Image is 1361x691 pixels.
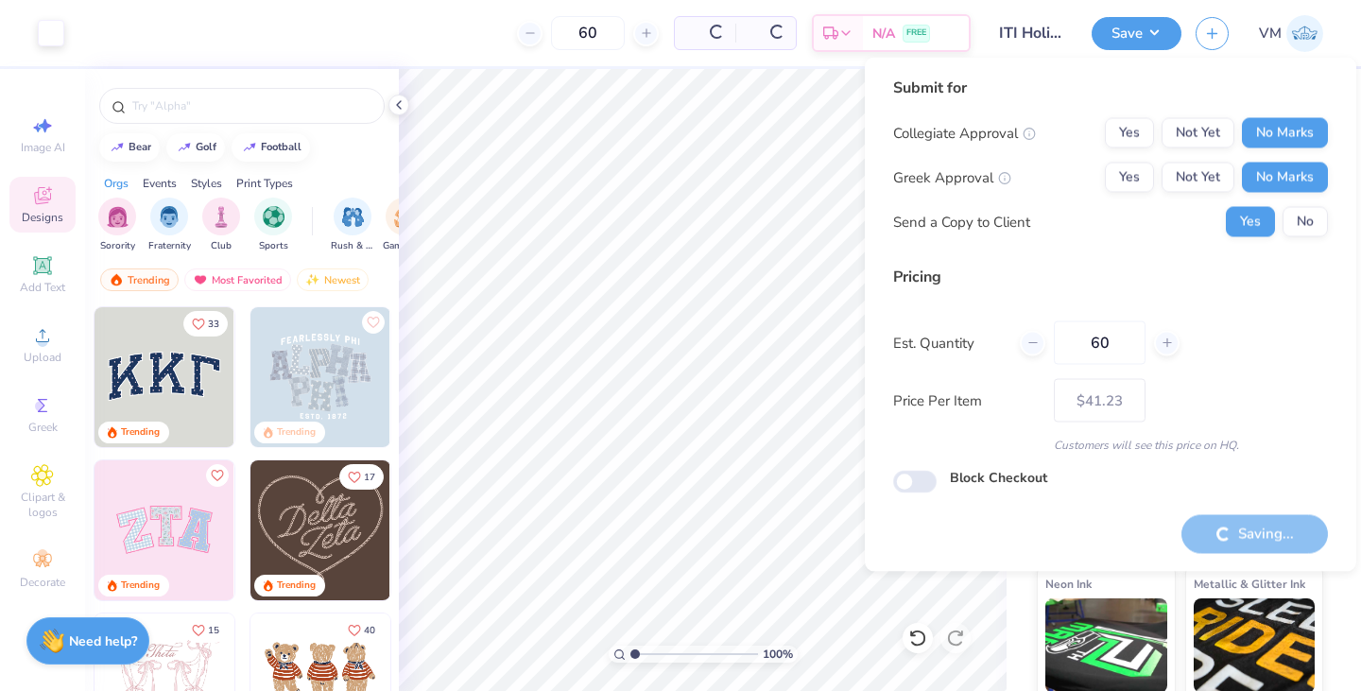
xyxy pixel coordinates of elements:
img: Sorority Image [107,206,129,228]
span: Greek [28,420,58,435]
span: Image AI [21,140,65,155]
span: VM [1259,23,1282,44]
img: trend_line.gif [177,142,192,153]
button: Not Yet [1162,118,1234,148]
img: Newest.gif [305,273,320,286]
button: Like [339,464,384,490]
span: Add Text [20,280,65,295]
button: Like [339,617,384,643]
img: 5a4b4175-9e88-49c8-8a23-26d96782ddc6 [250,307,390,447]
button: filter button [383,198,426,253]
img: a3f22b06-4ee5-423c-930f-667ff9442f68 [389,307,529,447]
div: filter for Game Day [383,198,426,253]
div: Trending [277,579,316,593]
button: Not Yet [1162,163,1234,193]
img: trend_line.gif [242,142,257,153]
span: N/A [872,24,895,43]
span: Sports [259,239,288,253]
button: filter button [254,198,292,253]
div: Greek Approval [893,166,1011,188]
button: No [1283,207,1328,237]
img: Club Image [211,206,232,228]
button: Yes [1105,163,1154,193]
div: Trending [277,425,316,440]
strong: Need help? [69,632,137,650]
div: Events [143,175,177,192]
div: filter for Sorority [98,198,136,253]
img: Viraj Middha [1286,15,1323,52]
img: trending.gif [109,273,124,286]
div: Send a Copy to Client [893,211,1030,233]
span: 15 [208,626,219,635]
img: Sports Image [263,206,284,228]
div: golf [196,142,216,152]
button: filter button [98,198,136,253]
button: filter button [202,198,240,253]
div: Customers will see this price on HQ. [893,437,1328,454]
label: Block Checkout [950,468,1047,488]
button: bear [99,133,160,162]
button: filter button [148,198,191,253]
button: Like [362,311,385,334]
span: Upload [24,350,61,365]
div: Submit for [893,77,1328,99]
div: filter for Sports [254,198,292,253]
button: Yes [1105,118,1154,148]
img: trend_line.gif [110,142,125,153]
span: Club [211,239,232,253]
button: football [232,133,310,162]
img: 3b9aba4f-e317-4aa7-a679-c95a879539bd [95,307,234,447]
div: bear [129,142,151,152]
span: 40 [364,626,375,635]
div: Trending [121,425,160,440]
label: Est. Quantity [893,332,1006,354]
span: Clipart & logos [9,490,76,520]
button: filter button [331,198,374,253]
span: Rush & Bid [331,239,374,253]
img: Fraternity Image [159,206,180,228]
span: 17 [364,473,375,482]
span: Fraternity [148,239,191,253]
img: 5ee11766-d822-42f5-ad4e-763472bf8dcf [233,460,373,600]
span: Game Day [383,239,426,253]
img: Game Day Image [394,206,416,228]
span: 100 % [763,646,793,663]
span: Designs [22,210,63,225]
button: golf [166,133,225,162]
span: Metallic & Glitter Ink [1194,574,1305,594]
div: Most Favorited [184,268,291,291]
span: Decorate [20,575,65,590]
input: Untitled Design [985,14,1077,52]
input: – – [551,16,625,50]
button: Like [206,464,229,487]
img: 9980f5e8-e6a1-4b4a-8839-2b0e9349023c [95,460,234,600]
button: Like [183,311,228,337]
input: – – [1054,321,1146,365]
button: No Marks [1242,163,1328,193]
span: 33 [208,320,219,329]
button: No Marks [1242,118,1328,148]
button: Yes [1226,207,1275,237]
div: Collegiate Approval [893,122,1036,144]
button: Save [1092,17,1181,50]
a: VM [1259,15,1323,52]
input: Try "Alpha" [130,96,372,115]
div: Styles [191,175,222,192]
span: Sorority [100,239,135,253]
div: Trending [121,579,160,593]
div: Newest [297,268,369,291]
img: ead2b24a-117b-4488-9b34-c08fd5176a7b [389,460,529,600]
img: edfb13fc-0e43-44eb-bea2-bf7fc0dd67f9 [233,307,373,447]
img: Rush & Bid Image [342,206,364,228]
div: filter for Rush & Bid [331,198,374,253]
div: Orgs [104,175,129,192]
span: Neon Ink [1045,574,1092,594]
div: filter for Club [202,198,240,253]
div: Pricing [893,266,1328,288]
span: FREE [906,26,926,40]
div: filter for Fraternity [148,198,191,253]
div: football [261,142,301,152]
div: Trending [100,268,179,291]
img: most_fav.gif [193,273,208,286]
label: Price Per Item [893,389,1040,411]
